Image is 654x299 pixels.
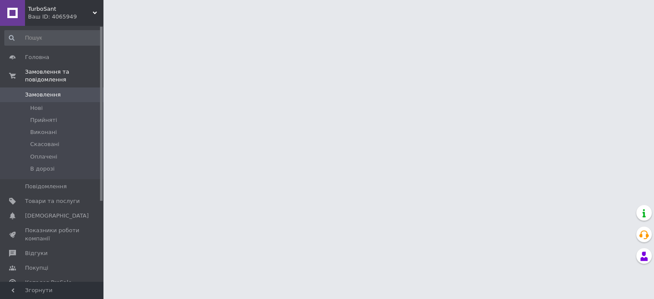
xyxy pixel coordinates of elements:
span: Головна [25,53,49,61]
span: Замовлення [25,91,61,99]
span: Товари та послуги [25,197,80,205]
span: Покупці [25,264,48,272]
span: Виконані [30,128,57,136]
span: [DEMOGRAPHIC_DATA] [25,212,89,220]
span: Замовлення та повідомлення [25,68,103,84]
span: Повідомлення [25,183,67,190]
span: Прийняті [30,116,57,124]
div: Ваш ID: 4065949 [28,13,103,21]
span: Показники роботи компанії [25,227,80,242]
span: Оплачені [30,153,57,161]
span: В дорозі [30,165,55,173]
input: Пошук [4,30,102,46]
span: Відгуки [25,249,47,257]
span: Каталог ProSale [25,279,72,287]
span: TurboSant [28,5,93,13]
span: Нові [30,104,43,112]
span: Скасовані [30,140,59,148]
